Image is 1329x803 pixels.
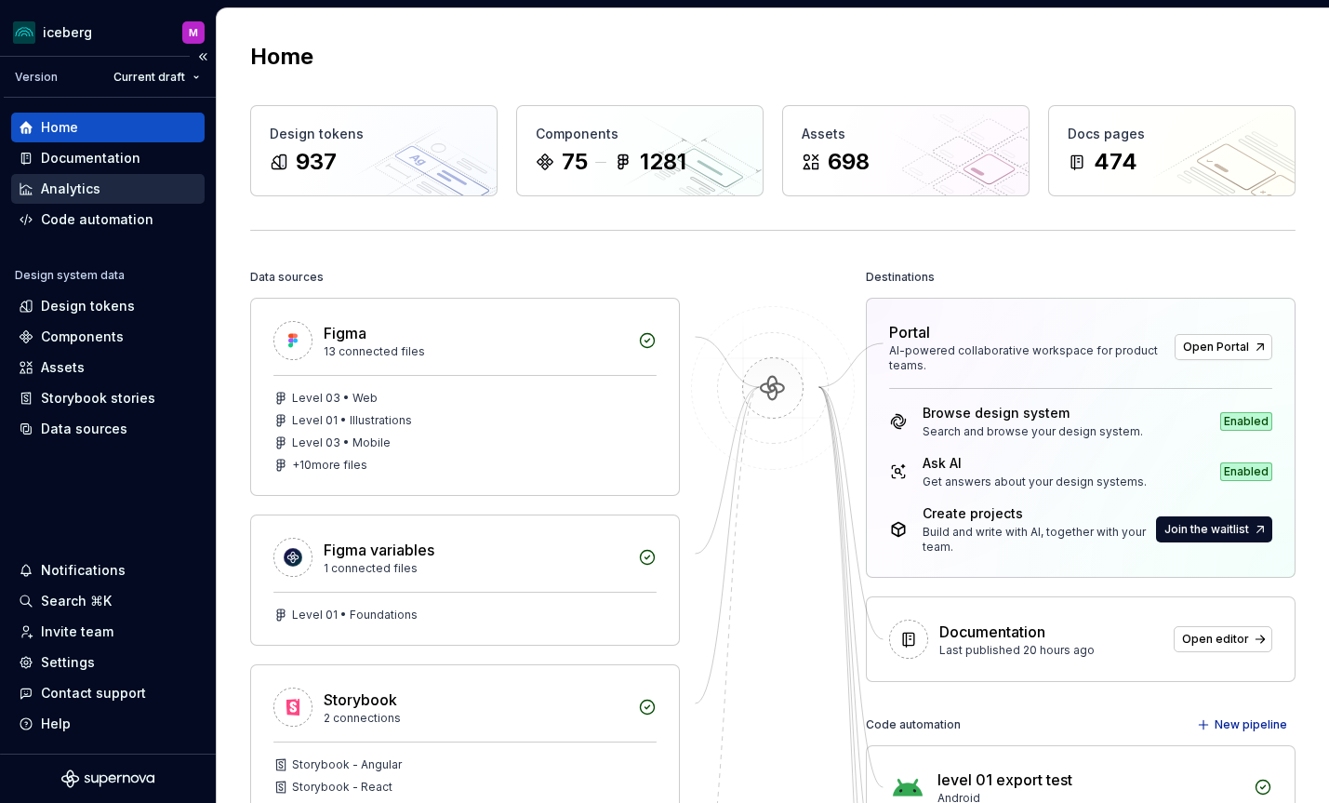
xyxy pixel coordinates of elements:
[190,44,216,70] button: Collapse sidebar
[1215,717,1287,732] span: New pipeline
[923,404,1143,422] div: Browse design system
[11,205,205,234] a: Code automation
[41,358,85,377] div: Assets
[41,328,124,346] div: Components
[1094,147,1137,177] div: 474
[11,555,205,585] button: Notifications
[939,643,1163,658] div: Last published 20 hours ago
[1174,626,1272,652] a: Open editor
[41,210,153,229] div: Code automation
[1220,462,1272,481] div: Enabled
[15,70,58,85] div: Version
[324,561,627,576] div: 1 connected files
[324,689,397,711] div: Storybook
[889,321,930,343] div: Portal
[889,343,1163,373] div: AI-powered collaborative workspace for product teams.
[11,586,205,616] button: Search ⌘K
[4,12,212,52] button: icebergM
[250,264,324,290] div: Data sources
[11,383,205,413] a: Storybook stories
[41,149,140,167] div: Documentation
[61,770,154,788] svg: Supernova Logo
[1068,125,1276,143] div: Docs pages
[189,25,198,40] div: M
[292,391,378,406] div: Level 03 • Web
[536,125,744,143] div: Components
[41,653,95,672] div: Settings
[923,424,1143,439] div: Search and browse your design system.
[324,344,627,359] div: 13 connected files
[923,504,1152,523] div: Create projects
[1191,712,1296,738] button: New pipeline
[292,413,412,428] div: Level 01 • Illustrations
[41,389,155,408] div: Storybook stories
[11,709,205,739] button: Help
[11,648,205,677] a: Settings
[640,147,686,177] div: 1281
[296,147,337,177] div: 937
[1175,334,1272,360] a: Open Portal
[11,174,205,204] a: Analytics
[41,715,71,733] div: Help
[11,143,205,173] a: Documentation
[1164,522,1249,537] span: Join the waitlist
[41,561,126,580] div: Notifications
[41,622,113,641] div: Invite team
[250,105,498,196] a: Design tokens937
[782,105,1030,196] a: Assets698
[802,125,1010,143] div: Assets
[41,297,135,315] div: Design tokens
[11,322,205,352] a: Components
[292,757,402,772] div: Storybook - Angular
[250,42,313,72] h2: Home
[1182,632,1249,647] span: Open editor
[1183,340,1249,355] span: Open Portal
[937,769,1072,791] div: level 01 export test
[270,125,478,143] div: Design tokens
[292,435,391,450] div: Level 03 • Mobile
[43,23,92,42] div: iceberg
[11,353,205,382] a: Assets
[13,21,35,44] img: 418c6d47-6da6-4103-8b13-b5999f8989a1.png
[15,268,125,283] div: Design system data
[41,420,127,438] div: Data sources
[41,684,146,703] div: Contact support
[923,454,1147,473] div: Ask AI
[939,621,1045,643] div: Documentation
[41,118,78,137] div: Home
[1156,516,1272,542] button: Join the waitlist
[113,70,185,85] span: Current draft
[866,264,935,290] div: Destinations
[292,780,392,795] div: Storybook - React
[324,711,627,726] div: 2 connections
[866,712,961,738] div: Code automation
[11,617,205,647] a: Invite team
[923,475,1147,489] div: Get answers about your design systems.
[41,180,100,198] div: Analytics
[250,515,680,646] a: Figma variables1 connected filesLevel 01 • Foundations
[1048,105,1296,196] a: Docs pages474
[516,105,764,196] a: Components751281
[292,608,418,622] div: Level 01 • Foundations
[250,298,680,496] a: Figma13 connected filesLevel 03 • WebLevel 01 • IllustrationsLevel 03 • Mobile+10more files
[828,147,870,177] div: 698
[292,458,367,473] div: + 10 more files
[562,147,588,177] div: 75
[41,592,112,610] div: Search ⌘K
[324,322,366,344] div: Figma
[324,539,434,561] div: Figma variables
[11,291,205,321] a: Design tokens
[105,64,208,90] button: Current draft
[923,525,1152,555] div: Build and write with AI, together with your team.
[1220,412,1272,431] div: Enabled
[11,678,205,708] button: Contact support
[11,414,205,444] a: Data sources
[11,113,205,142] a: Home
